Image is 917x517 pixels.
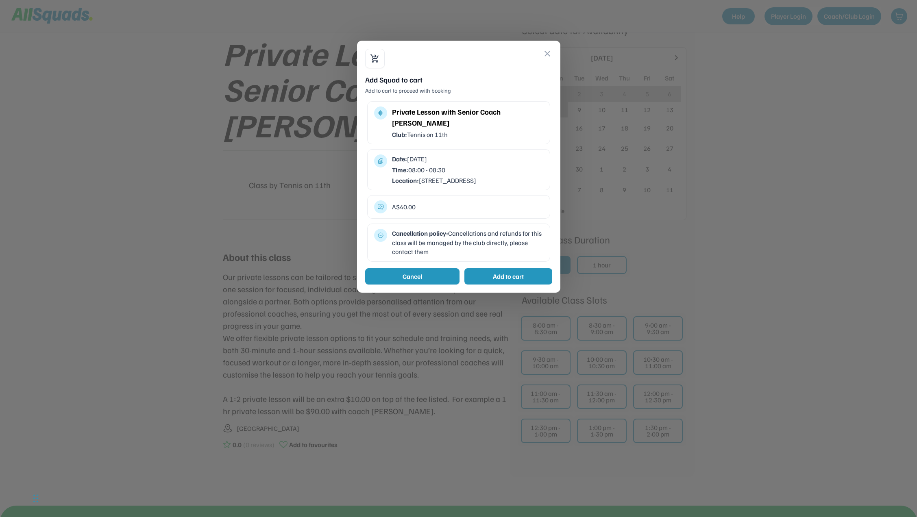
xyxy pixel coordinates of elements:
strong: Time: [392,166,408,174]
button: shopping_cart_checkout [370,54,380,63]
div: Add to cart [493,272,524,281]
div: [DATE] [392,154,543,163]
button: multitrack_audio [377,110,384,116]
button: close [542,49,552,59]
strong: Cancellation policy: [392,229,448,237]
div: Cancellations and refunds for this class will be managed by the club directly, please contact them [392,229,543,256]
div: Add Squad to cart [365,75,552,85]
button: Cancel [365,268,460,285]
div: Private Lesson with Senior Coach [PERSON_NAME] [392,106,543,128]
div: Add to cart to proceed with booking [365,87,552,95]
strong: Club: [392,130,407,139]
div: [STREET_ADDRESS] [392,176,543,185]
strong: Location: [392,176,419,185]
div: A$40.00 [392,202,543,211]
div: 08:00 - 08:30 [392,165,543,174]
strong: Date: [392,155,407,163]
div: Tennis on 11th [392,130,543,139]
